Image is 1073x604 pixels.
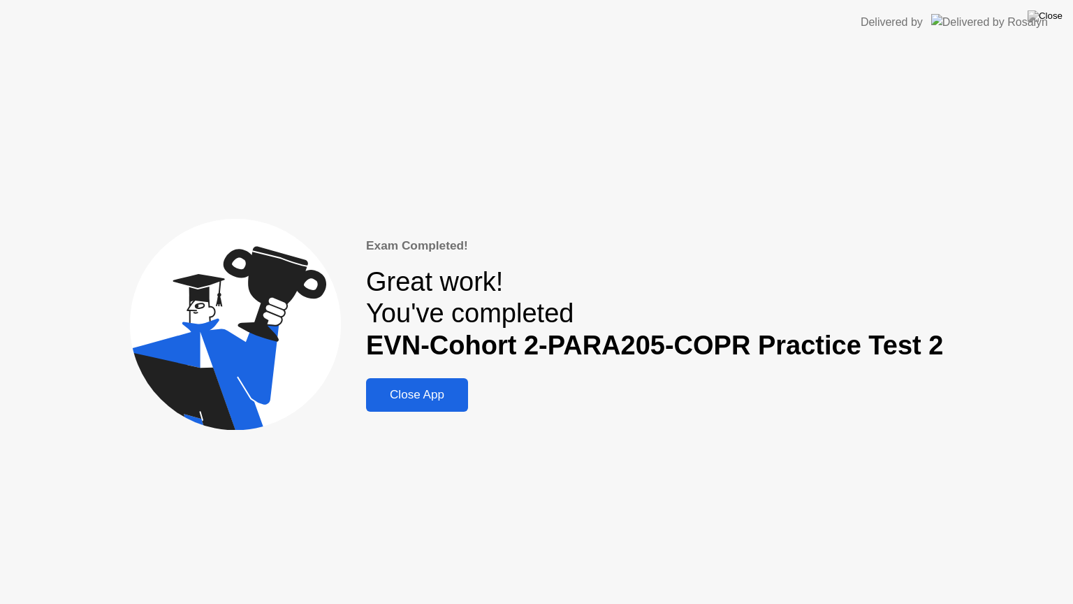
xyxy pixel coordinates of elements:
img: Close [1028,10,1063,22]
div: Exam Completed! [366,237,943,255]
button: Close App [366,378,468,412]
b: EVN-Cohort 2-PARA205-COPR Practice Test 2 [366,331,943,360]
div: Great work! You've completed [366,266,943,362]
img: Delivered by Rosalyn [931,14,1048,30]
div: Delivered by [861,14,923,31]
div: Close App [370,388,464,402]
